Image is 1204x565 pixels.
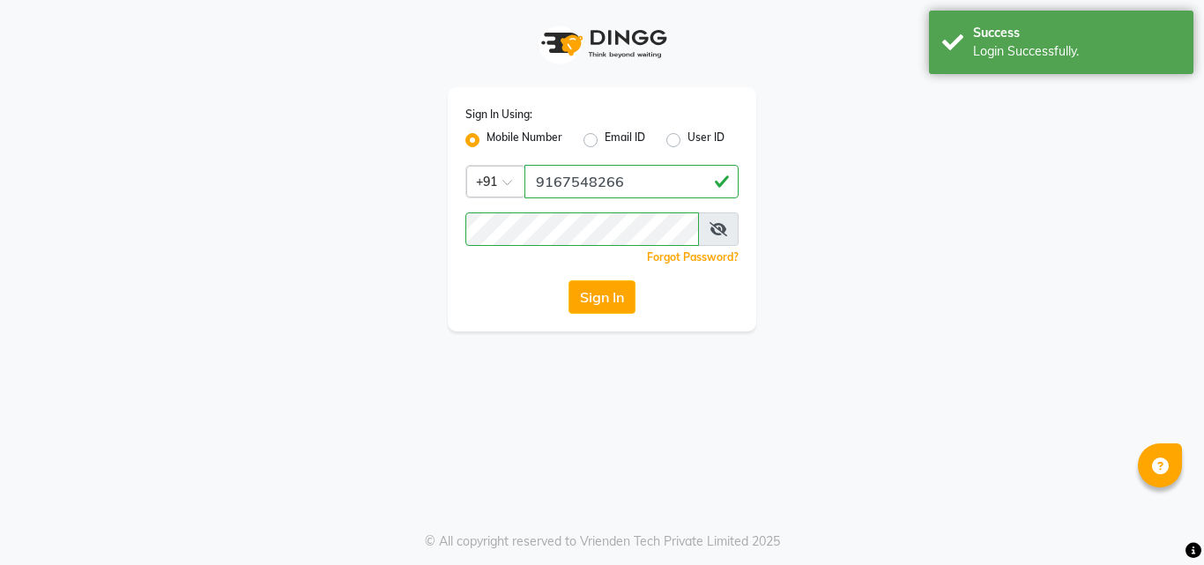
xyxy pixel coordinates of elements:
label: Email ID [605,130,645,151]
div: Login Successfully. [973,42,1180,61]
input: Username [524,165,739,198]
button: Sign In [569,280,635,314]
label: Sign In Using: [465,107,532,123]
label: Mobile Number [487,130,562,151]
input: Username [465,212,699,246]
a: Forgot Password? [647,250,739,264]
div: Success [973,24,1180,42]
label: User ID [687,130,725,151]
img: logo1.svg [531,18,673,70]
